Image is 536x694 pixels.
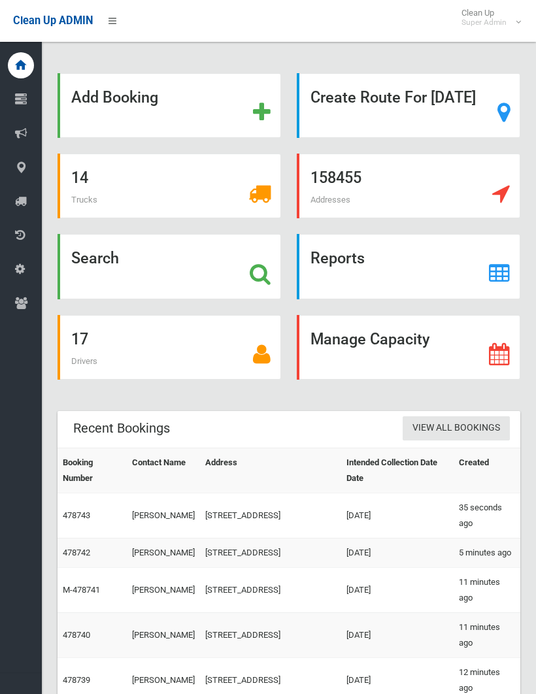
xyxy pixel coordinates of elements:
td: [PERSON_NAME] [127,612,200,657]
th: Booking Number [58,448,127,493]
th: Address [200,448,342,493]
td: [STREET_ADDRESS] [200,493,342,538]
td: 35 seconds ago [454,493,520,538]
strong: 158455 [310,169,361,187]
td: 5 minutes ago [454,538,520,567]
span: Trucks [71,195,97,205]
td: [STREET_ADDRESS] [200,567,342,612]
a: 478742 [63,548,90,557]
td: [DATE] [341,612,454,657]
a: 158455 Addresses [297,154,520,218]
a: Create Route For [DATE] [297,73,520,138]
strong: 17 [71,330,88,348]
span: Clean Up [455,8,520,27]
a: Reports [297,234,520,299]
th: Intended Collection Date Date [341,448,454,493]
th: Created [454,448,520,493]
strong: Create Route For [DATE] [310,88,476,107]
td: [STREET_ADDRESS] [200,612,342,657]
strong: Add Booking [71,88,158,107]
small: Super Admin [461,18,507,27]
td: 11 minutes ago [454,612,520,657]
td: [PERSON_NAME] [127,493,200,538]
strong: Manage Capacity [310,330,429,348]
span: Addresses [310,195,350,205]
a: Search [58,234,281,299]
a: 17 Drivers [58,315,281,380]
strong: Reports [310,249,365,267]
th: Contact Name [127,448,200,493]
a: 478739 [63,675,90,685]
strong: 14 [71,169,88,187]
a: 478740 [63,630,90,640]
td: 11 minutes ago [454,567,520,612]
td: [DATE] [341,567,454,612]
header: Recent Bookings [58,416,186,441]
a: 478743 [63,510,90,520]
a: View All Bookings [403,416,510,440]
span: Drivers [71,356,97,366]
td: [STREET_ADDRESS] [200,538,342,567]
strong: Search [71,249,119,267]
a: Add Booking [58,73,281,138]
a: M-478741 [63,585,100,595]
a: Manage Capacity [297,315,520,380]
span: Clean Up ADMIN [13,14,93,27]
td: [PERSON_NAME] [127,538,200,567]
td: [PERSON_NAME] [127,567,200,612]
a: 14 Trucks [58,154,281,218]
td: [DATE] [341,538,454,567]
td: [DATE] [341,493,454,538]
